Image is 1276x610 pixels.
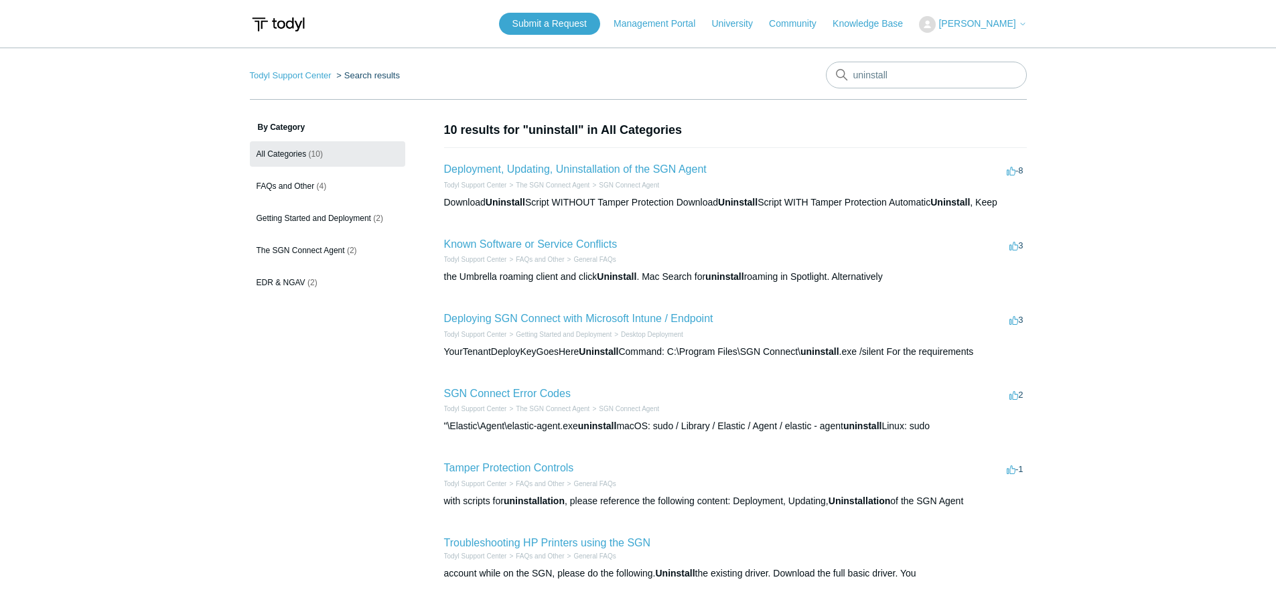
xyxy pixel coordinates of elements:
span: -8 [1007,165,1023,175]
li: Getting Started and Deployment [506,329,612,339]
input: Search [826,62,1027,88]
li: Todyl Support Center [444,254,507,264]
span: -1 [1007,464,1023,474]
li: FAQs and Other [506,479,564,489]
a: Management Portal [614,17,709,31]
li: Todyl Support Center [444,404,507,414]
a: General FAQs [573,480,616,487]
em: Uninstall [930,197,970,208]
a: Getting Started and Deployment (2) [250,206,405,231]
a: University [711,17,766,31]
a: FAQs and Other [516,480,564,487]
a: Todyl Support Center [444,552,507,560]
li: Todyl Support Center [444,180,507,190]
em: Uninstall [718,197,758,208]
div: "\Elastic\Agent\elastic-agent.exe macOS: sudo / Library / Elastic / Agent / elastic - agent Linux... [444,419,1027,433]
span: [PERSON_NAME] [938,18,1015,29]
a: Submit a Request [499,13,600,35]
em: uninstall [800,346,839,357]
h1: 10 results for "uninstall" in All Categories [444,121,1027,139]
div: account while on the SGN, please do the following. the existing driver. Download the full basic d... [444,566,1027,581]
span: All Categories [257,149,307,159]
span: (4) [317,181,327,191]
span: 3 [1009,240,1023,250]
div: the Umbrella roaming client and click . Mac Search for roaming in Spotlight. Alternatively [444,270,1027,284]
em: Uninstall [655,568,695,579]
h3: By Category [250,121,405,133]
em: Uninstall [579,346,618,357]
li: Todyl Support Center [444,479,507,489]
div: with scripts for , please reference the following content: Deployment, Updating, of the SGN Agent [444,494,1027,508]
li: Todyl Support Center [444,329,507,339]
li: FAQs and Other [506,254,564,264]
a: FAQs and Other [516,256,564,263]
span: EDR & NGAV [257,278,305,287]
div: Download Script WITHOUT Tamper Protection Download Script WITH Tamper Protection Automatic , Keep [444,196,1027,210]
span: 2 [1009,390,1023,400]
span: 3 [1009,315,1023,325]
button: [PERSON_NAME] [919,16,1026,33]
a: Deploying SGN Connect with Microsoft Intune / Endpoint [444,313,713,324]
div: YourTenantDeployKeyGoesHere Command: C:\Program Files\SGN Connect\ .exe /silent For the requirements [444,345,1027,359]
a: SGN Connect Agent [599,405,659,412]
a: Deployment, Updating, Uninstallation of the SGN Agent [444,163,707,175]
li: General FAQs [565,254,616,264]
a: FAQs and Other [516,552,564,560]
a: FAQs and Other (4) [250,173,405,199]
a: Todyl Support Center [250,70,332,80]
em: Uninstall [597,271,636,282]
span: (2) [347,246,357,255]
a: Todyl Support Center [444,405,507,412]
a: The SGN Connect Agent [516,181,589,189]
span: Getting Started and Deployment [257,214,371,223]
li: SGN Connect Agent [589,404,659,414]
li: Search results [334,70,400,80]
li: Todyl Support Center [250,70,334,80]
span: (2) [307,278,317,287]
em: uninstall [578,421,617,431]
span: (2) [373,214,383,223]
a: Tamper Protection Controls [444,462,574,473]
a: General FAQs [573,552,616,560]
li: General FAQs [565,551,616,561]
a: Troubleshooting HP Printers using the SGN [444,537,651,548]
a: General FAQs [573,256,616,263]
li: SGN Connect Agent [589,180,659,190]
a: Community [769,17,830,31]
em: uninstallation [504,495,565,506]
img: Todyl Support Center Help Center home page [250,12,307,37]
a: SGN Connect Error Codes [444,388,571,399]
em: Uninstallation [829,495,891,506]
em: Uninstall [486,197,525,208]
a: EDR & NGAV (2) [250,270,405,295]
a: Desktop Deployment [621,331,683,338]
span: (10) [309,149,323,159]
a: Known Software or Service Conflicts [444,238,618,250]
a: Todyl Support Center [444,480,507,487]
span: The SGN Connect Agent [257,246,345,255]
span: FAQs and Other [257,181,315,191]
a: SGN Connect Agent [599,181,659,189]
a: Todyl Support Center [444,256,507,263]
li: The SGN Connect Agent [506,404,589,414]
li: Desktop Deployment [612,329,683,339]
a: Todyl Support Center [444,331,507,338]
a: Todyl Support Center [444,181,507,189]
em: uninstall [843,421,882,431]
a: All Categories (10) [250,141,405,167]
li: General FAQs [565,479,616,489]
li: The SGN Connect Agent [506,180,589,190]
em: uninstall [705,271,744,282]
a: The SGN Connect Agent [516,405,589,412]
li: Todyl Support Center [444,551,507,561]
a: Knowledge Base [833,17,916,31]
a: The SGN Connect Agent (2) [250,238,405,263]
a: Getting Started and Deployment [516,331,612,338]
li: FAQs and Other [506,551,564,561]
